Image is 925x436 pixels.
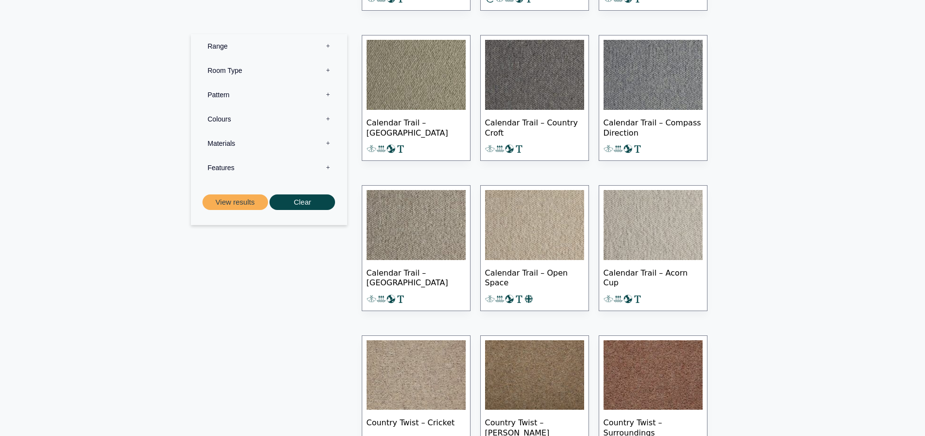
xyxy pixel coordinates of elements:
a: Calendar Trail – Country Croft [480,35,589,161]
label: Features [198,156,340,180]
span: Calendar Trail – Compass Direction [604,110,703,144]
span: Calendar Trail – [GEOGRAPHIC_DATA] [367,110,466,144]
span: Calendar Trail – Country Croft [485,110,584,144]
a: Calendar Trail – Acorn Cup [599,185,707,311]
a: Calendar Trail – Open Space [480,185,589,311]
button: View results [202,194,268,210]
a: Calendar Trail – [GEOGRAPHIC_DATA] [362,35,471,161]
span: Calendar Trail – Open Space [485,260,584,294]
img: Country Twist - Cricket [367,340,466,410]
label: Range [198,34,340,58]
label: Room Type [198,58,340,83]
a: Calendar Trail – [GEOGRAPHIC_DATA] [362,185,471,311]
span: Calendar Trail – Acorn Cup [604,260,703,294]
label: Pattern [198,83,340,107]
a: Calendar Trail – Compass Direction [599,35,707,161]
label: Colours [198,107,340,131]
label: Materials [198,131,340,156]
span: Calendar Trail – [GEOGRAPHIC_DATA] [367,260,466,294]
img: Craven Bracken [485,340,584,410]
button: Clear [269,194,335,210]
